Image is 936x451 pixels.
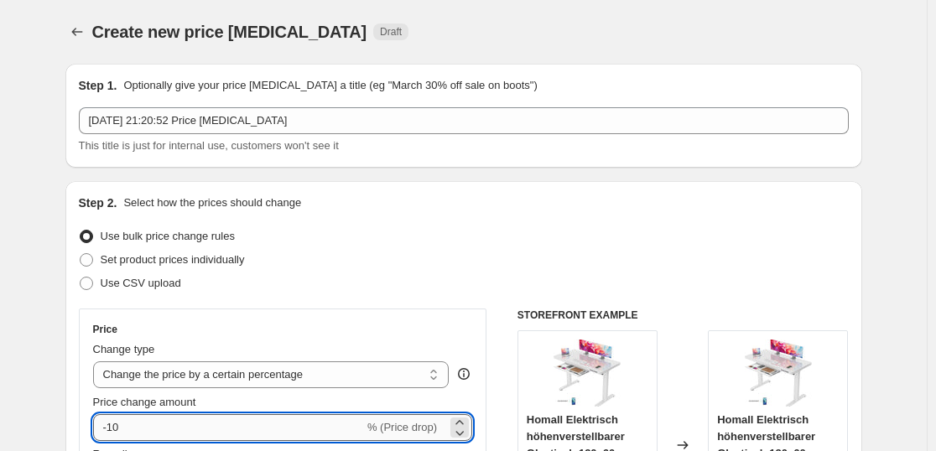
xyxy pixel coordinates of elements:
[745,340,812,407] img: 71be5rqT7XL_cdca2d6a-fa77-4a4f-9435-f3bf98d748fd_80x.jpg
[65,20,89,44] button: Price change jobs
[367,421,437,433] span: % (Price drop)
[101,253,245,266] span: Set product prices individually
[93,414,364,441] input: -15
[79,194,117,211] h2: Step 2.
[455,365,472,382] div: help
[79,77,117,94] h2: Step 1.
[79,107,849,134] input: 30% off holiday sale
[93,323,117,336] h3: Price
[93,343,155,355] span: Change type
[123,77,537,94] p: Optionally give your price [MEDICAL_DATA] a title (eg "March 30% off sale on boots")
[101,277,181,289] span: Use CSV upload
[93,396,196,408] span: Price change amount
[554,340,621,407] img: 71be5rqT7XL_cdca2d6a-fa77-4a4f-9435-f3bf98d748fd_80x.jpg
[92,23,367,41] span: Create new price [MEDICAL_DATA]
[380,25,402,39] span: Draft
[517,308,849,322] h6: STOREFRONT EXAMPLE
[79,139,339,152] span: This title is just for internal use, customers won't see it
[101,230,235,242] span: Use bulk price change rules
[123,194,301,211] p: Select how the prices should change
